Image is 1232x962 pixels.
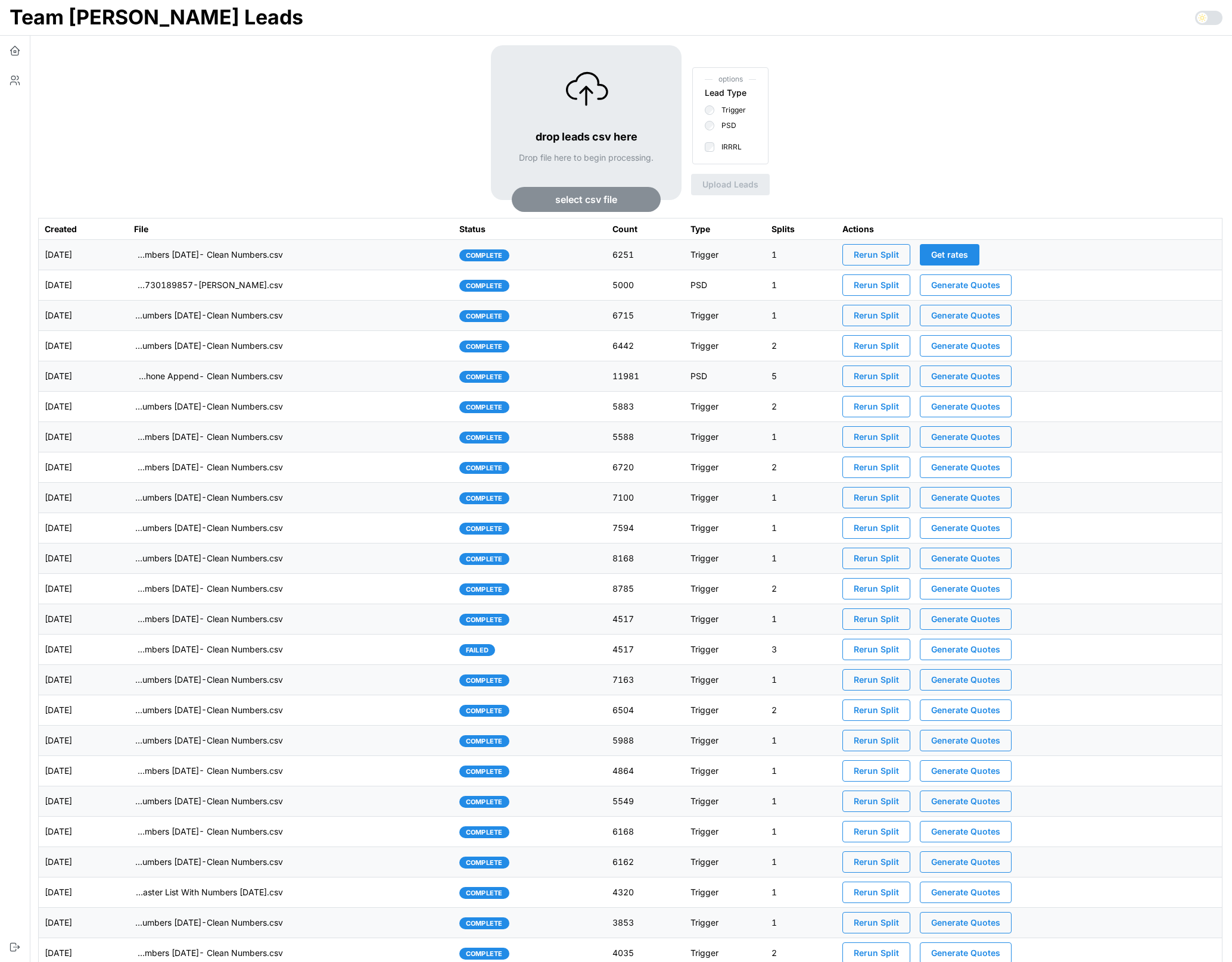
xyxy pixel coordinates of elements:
[39,908,129,938] td: [DATE]
[606,847,685,877] td: 6162
[842,791,910,812] button: Rerun Split
[685,604,765,635] td: Trigger
[134,795,283,807] p: imports/[PERSON_NAME]/1753974580802-TU Master List With Numbers [DATE]-Clean Numbers.csv
[606,392,685,422] td: 5883
[466,857,503,868] span: complete
[134,583,283,595] p: imports/[PERSON_NAME]/1754663328317-TU Master List With Numbers [DATE]- Clean Numbers.csv
[854,457,899,477] span: Rerun Split
[134,370,283,382] p: imports/[PERSON_NAME]/1755554868013-VA IRRRL Leads Master List [DATE]- Cell Phone Append- Clean N...
[134,401,283,413] p: imports/[PERSON_NAME]/1755524716139-TU Master List With Numbers [DATE]-Clean Numbers.csv
[606,574,685,604] td: 8785
[854,639,899,660] span: Rerun Split
[854,852,899,872] span: Rerun Split
[766,574,836,604] td: 2
[842,639,910,660] button: Rerun Split
[128,218,453,240] th: File
[920,639,1012,660] button: Generate Quotes
[931,852,1000,872] span: Generate Quotes
[766,483,836,513] td: 1
[134,735,283,747] p: imports/[PERSON_NAME]/1754318017338-TU Master List With Numbers [DATE]-Clean Numbers.csv
[39,635,129,665] td: [DATE]
[931,609,1000,629] span: Generate Quotes
[766,877,836,908] td: 1
[931,791,1000,811] span: Generate Quotes
[920,305,1012,326] button: Generate Quotes
[134,826,283,838] p: imports/[PERSON_NAME]/1753890125848-TU Master List With Numbers [DATE]- Clean Numbers.csv
[606,877,685,908] td: 4320
[854,882,899,902] span: Rerun Split
[466,645,489,655] span: failed
[134,917,283,929] p: imports/[PERSON_NAME]/1753450852217-TU Master List With Numbers [DATE]-Clean Numbers.csv
[512,187,661,212] button: select csv file
[39,665,129,695] td: [DATE]
[685,270,765,301] td: PSD
[766,786,836,817] td: 1
[854,609,899,629] span: Rerun Split
[134,340,283,352] p: imports/[PERSON_NAME]/1755617281068-TU Master List With Numbers [DATE]-Clean Numbers.csv
[842,578,910,599] button: Rerun Split
[134,704,283,716] p: imports/[PERSON_NAME]/1754401362407-TU Master List With Numbers [DATE]-Clean Numbers.csv
[766,270,836,301] td: 1
[931,913,1000,933] span: Generate Quotes
[39,218,129,240] th: Created
[705,86,746,99] div: Lead Type
[39,604,129,635] td: [DATE]
[606,218,685,240] th: Count
[39,270,129,301] td: [DATE]
[854,670,899,690] span: Rerun Split
[842,366,910,387] button: Rerun Split
[606,665,685,695] td: 7163
[920,730,1012,751] button: Generate Quotes
[134,674,283,686] p: imports/[PERSON_NAME]/1754489307140-TU Master List With Numbers [DATE]-Clean Numbers.csv
[766,452,836,483] td: 2
[766,908,836,938] td: 1
[766,726,836,756] td: 1
[555,188,617,211] span: select csv file
[854,366,899,386] span: Rerun Split
[606,270,685,301] td: 5000
[931,670,1000,690] span: Generate Quotes
[134,431,283,443] p: imports/[PERSON_NAME]/1755267304807-TU Master List With Numbers [DATE]- Clean Numbers.csv
[39,513,129,544] td: [DATE]
[920,608,1012,630] button: Generate Quotes
[854,791,899,811] span: Rerun Split
[854,245,899,265] span: Rerun Split
[606,331,685,361] td: 6442
[466,797,503,807] span: complete
[466,554,503,564] span: complete
[39,452,129,483] td: [DATE]
[842,517,910,539] button: Rerun Split
[39,817,129,847] td: [DATE]
[453,218,606,240] th: Status
[466,584,503,595] span: complete
[842,244,910,266] button: Rerun Split
[39,756,129,786] td: [DATE]
[854,761,899,781] span: Rerun Split
[606,483,685,513] td: 7100
[920,760,1012,782] button: Generate Quotes
[842,305,910,326] button: Rerun Split
[606,513,685,544] td: 7594
[842,335,910,357] button: Rerun Split
[842,730,910,751] button: Rerun Split
[134,279,283,291] p: imports/[PERSON_NAME]/1755730189857-[PERSON_NAME].csv
[920,426,1012,448] button: Generate Quotes
[920,457,1012,478] button: Generate Quotes
[685,361,765,392] td: PSD
[466,463,503,473] span: complete
[766,695,836,726] td: 2
[466,371,503,382] span: complete
[466,280,503,291] span: complete
[854,548,899,569] span: Rerun Split
[685,756,765,786] td: Trigger
[39,726,129,756] td: [DATE]
[134,461,283,473] p: imports/[PERSON_NAME]/1755180402020-TU Master List With Numbers [DATE]- Clean Numbers.csv
[842,882,910,903] button: Rerun Split
[606,817,685,847] td: 6168
[39,331,129,361] td: [DATE]
[854,396,899,417] span: Rerun Split
[39,695,129,726] td: [DATE]
[606,726,685,756] td: 5988
[39,301,129,331] td: [DATE]
[842,426,910,448] button: Rerun Split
